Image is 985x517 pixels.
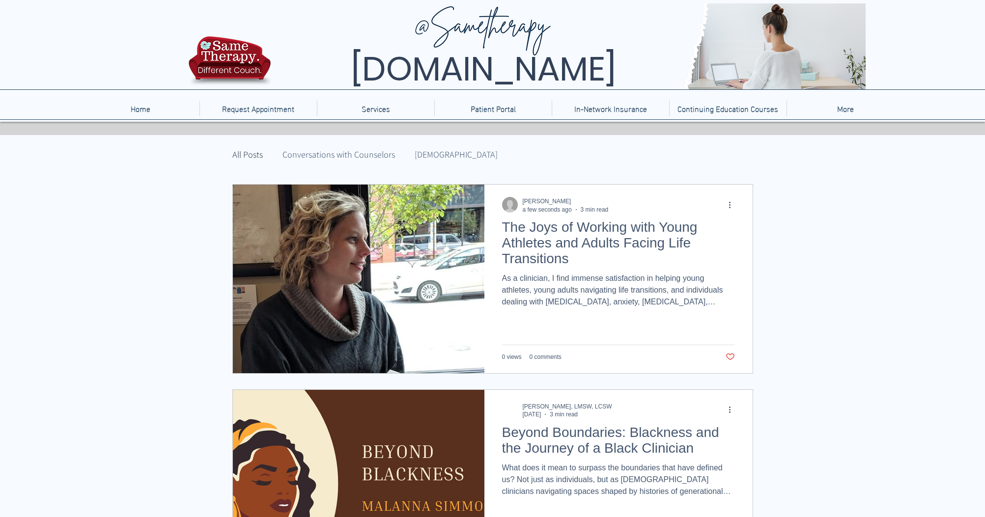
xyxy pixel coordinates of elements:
a: Conversations with Counselors [282,148,395,161]
a: Beyond Boundaries: Blackness and the Journey of a Black Clinician [502,424,735,462]
p: More [832,101,859,116]
a: Writer: Malanna Simmons, LMSW, LCSW [502,402,518,418]
span: Jun 19 [523,411,541,418]
div: As a clinician, I find immense satisfaction in helping young athletes, young adults navigating li... [502,272,735,308]
span: 3 min read [581,206,609,213]
span: Writer: Maggie Meister [502,197,518,213]
h2: Beyond Boundaries: Blackness and the Journey of a Black Clinician [502,425,735,456]
p: Request Appointment [217,101,299,116]
p: Services [357,101,395,116]
a: In-Network Insurance [552,101,669,116]
a: All Posts [232,148,263,161]
span: 0 comments [530,354,562,360]
h2: The Joys of Working with Young Athletes and Adults Facing Life Transitions [502,219,735,267]
span: Maggie Meister [523,198,571,205]
p: Home [126,101,155,116]
p: Patient Portal [466,101,521,116]
a: Patient Portal [434,101,552,116]
a: [PERSON_NAME], LMSW, LCSW [523,402,612,411]
p: In-Network Insurance [569,101,652,116]
img: Same Therapy, Different Couch. TelebehavioralHealth.US [273,3,866,89]
a: [DEMOGRAPHIC_DATA] [415,148,498,161]
img: The Joys of Working with Young Athletes and Adults Facing Life Transitions [232,184,485,374]
div: What does it mean to surpass the boundaries that have defined us? Not just as individuals, but as... [502,462,735,497]
span: a few seconds ago [523,206,572,213]
a: Continuing Education Courses [669,101,787,116]
span: [DOMAIN_NAME] [351,46,616,92]
span: Malanna Simmons, LMSW, LCSW [523,403,612,410]
span: 0 views [502,354,522,360]
nav: Site [82,101,904,116]
nav: Blog [231,135,745,174]
a: Request Appointment [199,101,317,116]
button: More actions [728,199,739,211]
button: Like post [726,352,735,361]
img: TBH.US [186,35,274,93]
button: More actions [728,404,739,416]
a: Home [82,101,199,116]
p: Continuing Education Courses [673,101,783,116]
a: The Joys of Working with Young Athletes and Adults Facing Life Transitions [502,219,735,272]
div: Services [317,101,434,116]
span: 3 min read [550,411,578,418]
